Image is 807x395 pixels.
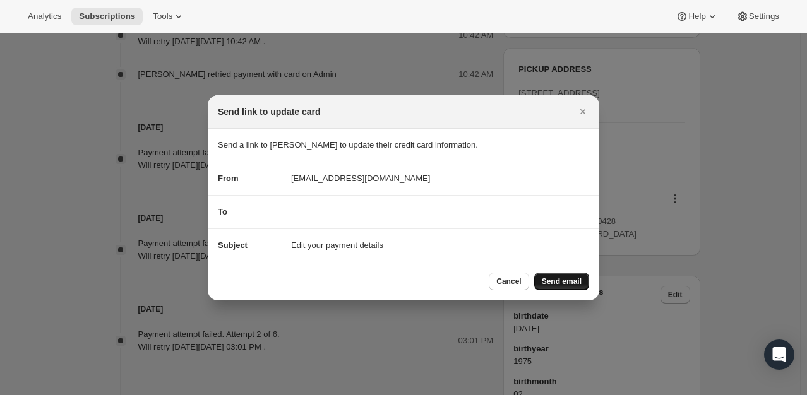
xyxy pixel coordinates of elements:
[153,11,172,21] span: Tools
[218,139,589,151] p: Send a link to [PERSON_NAME] to update their credit card information.
[71,8,143,25] button: Subscriptions
[542,276,582,286] span: Send email
[28,11,61,21] span: Analytics
[218,174,239,183] span: From
[668,8,726,25] button: Help
[574,103,592,121] button: Close
[218,105,321,118] h2: Send link to update card
[145,8,193,25] button: Tools
[291,172,430,185] span: [EMAIL_ADDRESS][DOMAIN_NAME]
[489,273,529,290] button: Cancel
[218,207,227,216] span: To
[764,339,794,370] div: Open Intercom Messenger
[218,240,248,250] span: Subject
[749,11,779,21] span: Settings
[496,276,521,286] span: Cancel
[534,273,589,290] button: Send email
[20,8,69,25] button: Analytics
[688,11,705,21] span: Help
[729,8,787,25] button: Settings
[291,239,383,252] span: Edit your payment details
[79,11,135,21] span: Subscriptions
